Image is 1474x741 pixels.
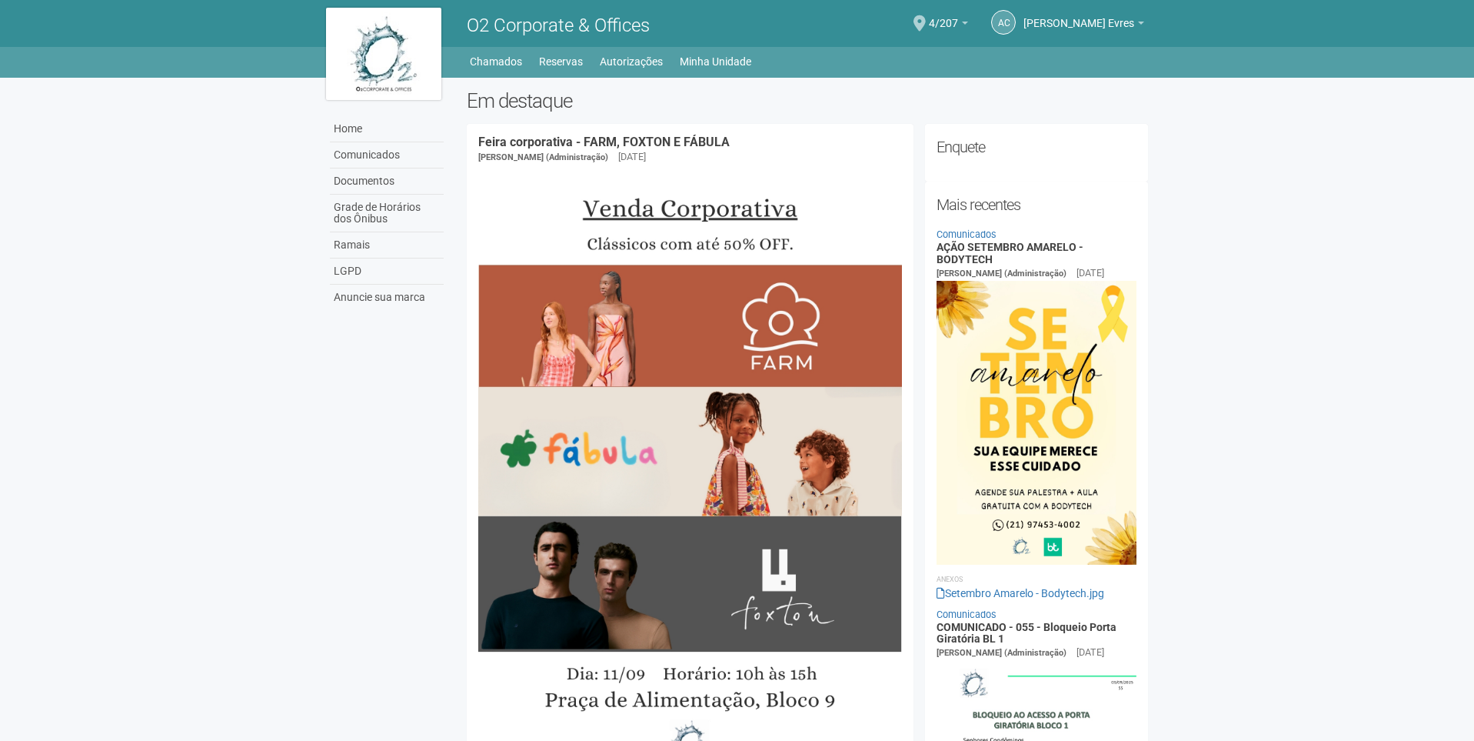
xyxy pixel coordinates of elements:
h2: Em destaque [467,89,1149,112]
a: Documentos [330,169,444,195]
a: AÇÃO SETEMBRO AMARELO - BODYTECH [937,241,1083,265]
a: Comunicados [937,609,997,620]
a: 4/207 [929,19,968,32]
a: Minha Unidade [680,51,751,72]
li: Anexos [937,572,1137,586]
span: Armando Conceição Evres [1023,2,1134,29]
a: COMUNICADO - 055 - Bloqueio Porta Giratória BL 1 [937,621,1116,645]
span: 4/207 [929,2,958,29]
h2: Mais recentes [937,193,1137,216]
a: Anuncie sua marca [330,285,444,310]
img: Setembro%20Amarelo%20-%20Bodytech.jpg [937,281,1137,565]
a: Setembro Amarelo - Bodytech.jpg [937,587,1104,599]
a: [PERSON_NAME] Evres [1023,19,1144,32]
div: [DATE] [618,150,646,164]
a: LGPD [330,259,444,285]
a: Autorizações [600,51,663,72]
a: Grade de Horários dos Ônibus [330,195,444,232]
span: [PERSON_NAME] (Administração) [937,269,1066,279]
span: [PERSON_NAME] (Administração) [478,152,608,162]
a: AC [991,10,1016,35]
a: Chamados [470,51,522,72]
a: Comunicados [937,229,997,240]
a: Comunicados [330,142,444,169]
a: Ramais [330,232,444,259]
span: O2 Corporate & Offices [467,15,650,36]
img: logo.jpg [326,8,441,100]
div: [DATE] [1076,646,1104,659]
a: Feira corporativa - FARM, FOXTON E FÁBULA [478,135,730,149]
h2: Enquete [937,135,1137,159]
a: Reservas [539,51,583,72]
div: [DATE] [1076,266,1104,280]
a: Home [330,116,444,142]
span: [PERSON_NAME] (Administração) [937,648,1066,658]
